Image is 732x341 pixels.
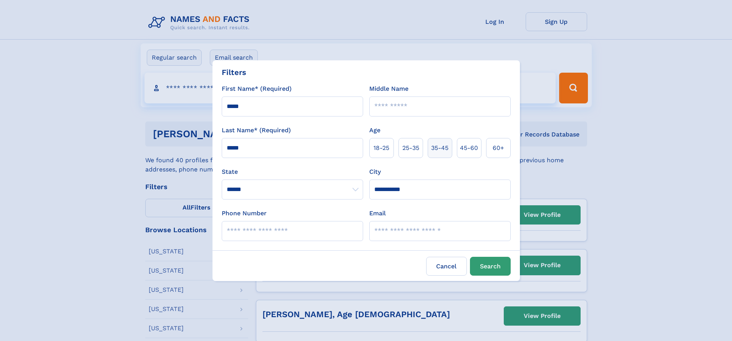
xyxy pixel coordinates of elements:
[426,257,467,276] label: Cancel
[470,257,511,276] button: Search
[460,143,478,153] span: 45‑60
[222,126,291,135] label: Last Name* (Required)
[222,67,246,78] div: Filters
[431,143,448,153] span: 35‑45
[369,167,381,176] label: City
[222,209,267,218] label: Phone Number
[402,143,419,153] span: 25‑35
[373,143,389,153] span: 18‑25
[369,209,386,218] label: Email
[369,84,408,93] label: Middle Name
[222,167,363,176] label: State
[222,84,292,93] label: First Name* (Required)
[369,126,380,135] label: Age
[493,143,504,153] span: 60+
